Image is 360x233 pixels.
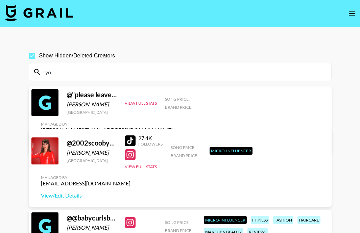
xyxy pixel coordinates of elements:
span: Song Price: [165,97,190,102]
span: Song Price: [165,220,190,225]
div: @ @babycurlsbeauty [67,214,117,222]
span: Show Hidden/Deleted Creators [39,52,115,60]
span: Brand Price: [165,228,192,233]
div: [EMAIL_ADDRESS][DOMAIN_NAME] [41,180,130,187]
div: [PERSON_NAME] [67,101,117,108]
button: open drawer [345,7,359,20]
button: View Full Stats [125,101,157,106]
div: Micro-Influencer [210,147,253,155]
div: haircare [297,216,320,224]
div: @ 2002scoobydoomovie [67,139,117,147]
div: [GEOGRAPHIC_DATA] [67,110,117,115]
div: [PERSON_NAME] [67,224,117,231]
button: View Full Stats [125,164,157,169]
img: Grail Talent [5,5,73,21]
a: View/Edit Details [41,192,130,199]
div: Managed By [41,122,173,127]
div: [PERSON_NAME][EMAIL_ADDRESS][DOMAIN_NAME] [41,127,173,133]
span: Brand Price: [165,105,192,110]
div: Managed By [41,175,130,180]
div: @ "please leave blank if you are not posting on tiktok" [67,90,117,99]
div: [GEOGRAPHIC_DATA] [67,158,117,163]
div: 27.4K [138,135,163,141]
span: Brand Price: [171,153,198,158]
div: Followers [138,141,163,147]
div: [PERSON_NAME] [67,149,117,156]
div: fitness [251,216,269,224]
input: Search by User Name [41,67,327,77]
div: Micro-Influencer [204,216,247,224]
div: fashion [273,216,293,224]
span: Song Price: [171,145,195,150]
